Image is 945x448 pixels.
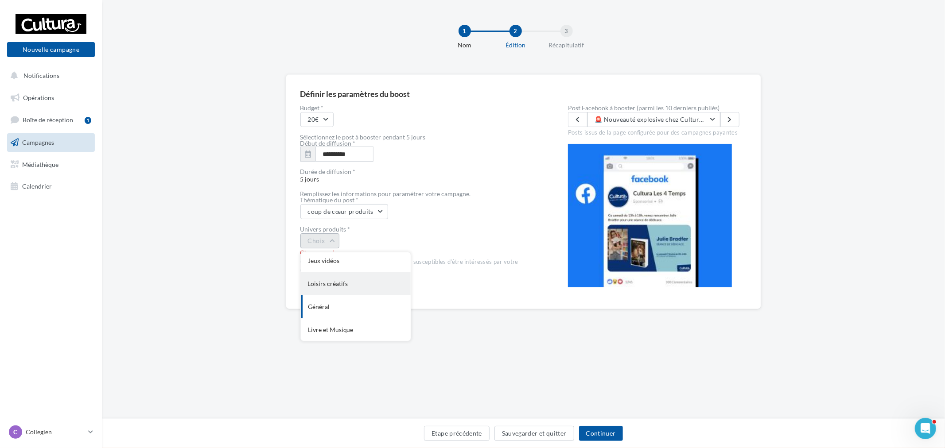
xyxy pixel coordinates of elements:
[23,94,54,101] span: Opérations
[300,258,540,274] div: Cet univers définira le panel d'internautes susceptibles d'être intéressés par votre campagne
[300,134,540,140] div: Sélectionnez le post à booster pendant 5 jours
[22,139,54,146] span: Campagnes
[5,89,97,107] a: Opérations
[300,169,540,183] span: 5 jours
[300,105,540,111] label: Budget *
[300,249,540,257] div: Champ requis
[5,66,93,85] button: Notifications
[300,169,540,175] div: Durée de diffusion *
[23,72,59,79] span: Notifications
[300,112,334,127] button: 20€
[7,424,95,440] a: C Collegien
[300,226,540,232] div: Univers produits *
[300,197,540,203] div: Thématique du post *
[424,426,490,441] button: Etape précédente
[538,41,595,50] div: Récapitulatif
[300,233,340,248] button: Choix
[300,204,388,219] button: coup de cœur produits
[26,428,85,436] p: Collegien
[568,127,747,137] div: Posts issus de la page configurée pour des campagnes payantes
[300,90,410,98] div: Définir les paramètres du boost
[5,110,97,129] a: Boîte de réception1
[301,295,411,318] div: Général
[568,144,732,287] img: operation-preview
[436,41,493,50] div: Nom
[300,140,356,147] label: Début de diffusion *
[5,155,97,174] a: Médiathèque
[22,160,58,168] span: Médiathèque
[5,133,97,152] a: Campagnes
[494,426,574,441] button: Sauvegarder et quitter
[14,428,18,436] span: C
[915,418,936,439] iframe: Intercom live chat
[587,112,720,127] button: 🚨 Nouveauté explosive chez Cultura Bay2 ! 🚨 Les LEGO One Piece ont enfin jeté l’ancre 🏴‍☠️⚓ ! ➡️ ...
[85,117,91,124] div: 1
[568,105,747,111] label: Post Facebook à booster (parmi les 10 derniers publiés)
[23,116,73,124] span: Boîte de réception
[301,318,411,341] div: Livre et Musique
[5,177,97,196] a: Calendrier
[301,249,411,272] div: Jeux vidéos
[459,25,471,37] div: 1
[300,191,540,197] div: Remplissez les informations pour paramétrer votre campagne.
[487,41,544,50] div: Édition
[22,182,52,190] span: Calendrier
[560,25,573,37] div: 3
[579,426,623,441] button: Continuer
[7,42,95,57] button: Nouvelle campagne
[301,272,411,295] div: Loisirs créatifs
[509,25,522,37] div: 2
